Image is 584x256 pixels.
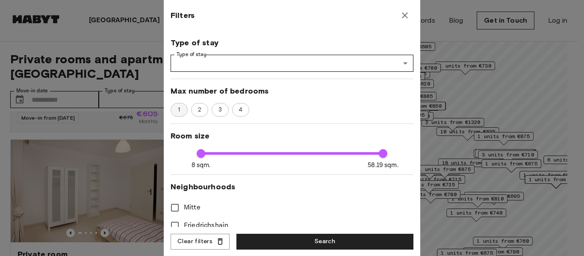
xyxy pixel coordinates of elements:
div: 1 [171,103,188,117]
span: 2 [193,106,206,114]
div: 4 [232,103,249,117]
div: 2 [191,103,208,117]
span: 1 [173,106,185,114]
span: Max number of bedrooms [171,86,413,96]
button: Clear filters [171,234,230,250]
span: Room size [171,131,413,141]
span: Filters [171,10,195,21]
span: 4 [234,106,247,114]
span: Friedrichshain [184,221,228,231]
span: 58.19 sqm. [368,161,398,170]
label: Type of stay [177,51,206,58]
span: Type of stay [171,38,413,48]
span: 3 [214,106,227,114]
span: Mitte [184,203,201,213]
button: Search [236,234,413,250]
span: Neighbourhoods [171,182,413,192]
div: 3 [212,103,229,117]
span: 8 sqm. [192,161,211,170]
